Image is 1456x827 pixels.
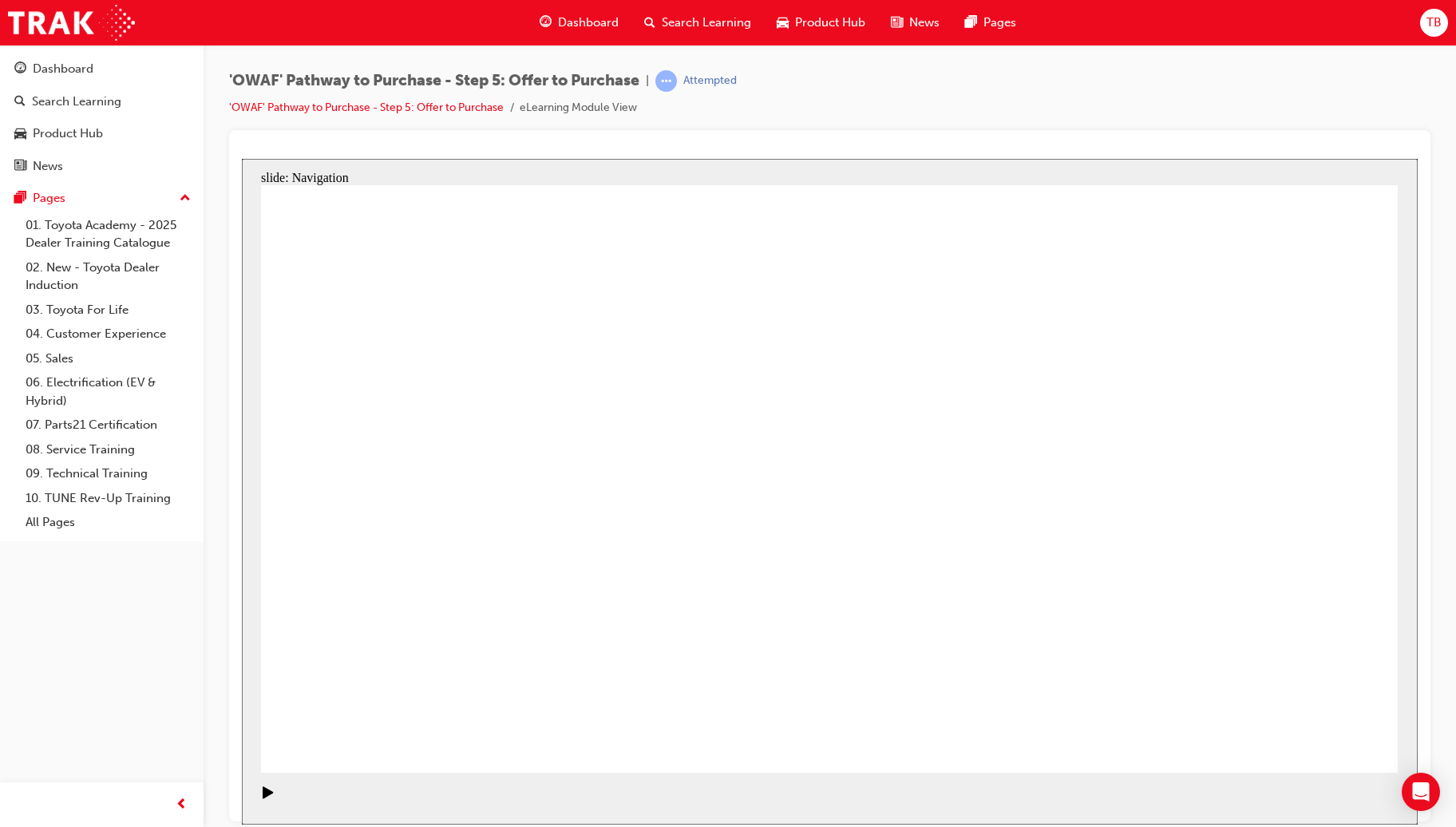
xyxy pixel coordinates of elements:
div: Pages [33,189,65,208]
span: guage-icon [14,62,26,77]
span: car-icon [14,127,26,141]
span: 'OWAF' Pathway to Purchase - Step 5: Offer to Purchase [229,72,639,90]
a: search-iconSearch Learning [631,6,764,39]
img: Trak [8,5,135,41]
a: 08. Service Training [19,437,197,462]
a: All Pages [19,510,197,535]
span: Dashboard [558,14,619,32]
span: pages-icon [14,192,26,206]
button: Pages [6,184,197,213]
a: pages-iconPages [952,6,1029,39]
a: 10. TUNE Rev-Up Training [19,486,197,511]
a: 04. Customer Experience [19,322,197,346]
span: news-icon [891,13,903,33]
div: playback controls [8,614,35,666]
li: eLearning Module View [520,99,637,117]
a: News [6,152,197,181]
a: 05. Sales [19,346,197,371]
span: news-icon [14,160,26,174]
span: Product Hub [795,14,865,32]
span: prev-icon [176,795,188,815]
div: Product Hub [33,125,103,143]
div: News [33,157,63,176]
span: News [909,14,940,32]
a: 02. New - Toyota Dealer Induction [19,255,197,298]
span: guage-icon [540,13,552,33]
a: Search Learning [6,87,197,117]
a: Dashboard [6,54,197,84]
a: 03. Toyota For Life [19,298,197,322]
a: 01. Toyota Academy - 2025 Dealer Training Catalogue [19,213,197,255]
span: search-icon [14,95,26,109]
span: Search Learning [662,14,751,32]
span: Pages [983,14,1016,32]
span: learningRecordVerb_ATTEMPT-icon [655,70,677,92]
span: car-icon [777,13,789,33]
a: Product Hub [6,119,197,148]
button: Play (Ctrl+Alt+P) [8,627,35,654]
div: Search Learning [32,93,121,111]
a: guage-iconDashboard [527,6,631,39]
a: 07. Parts21 Certification [19,413,197,437]
span: TB [1426,14,1442,32]
a: car-iconProduct Hub [764,6,878,39]
button: TB [1420,9,1448,37]
div: Attempted [683,73,737,89]
a: 'OWAF' Pathway to Purchase - Step 5: Offer to Purchase [229,101,504,114]
a: 09. Technical Training [19,461,197,486]
div: Dashboard [33,60,93,78]
a: news-iconNews [878,6,952,39]
span: up-icon [180,188,191,209]
span: search-icon [644,13,655,33]
div: Open Intercom Messenger [1402,773,1440,811]
a: 06. Electrification (EV & Hybrid) [19,370,197,413]
span: | [646,72,649,90]
button: DashboardSearch LearningProduct HubNews [6,51,197,184]
span: pages-icon [965,13,977,33]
